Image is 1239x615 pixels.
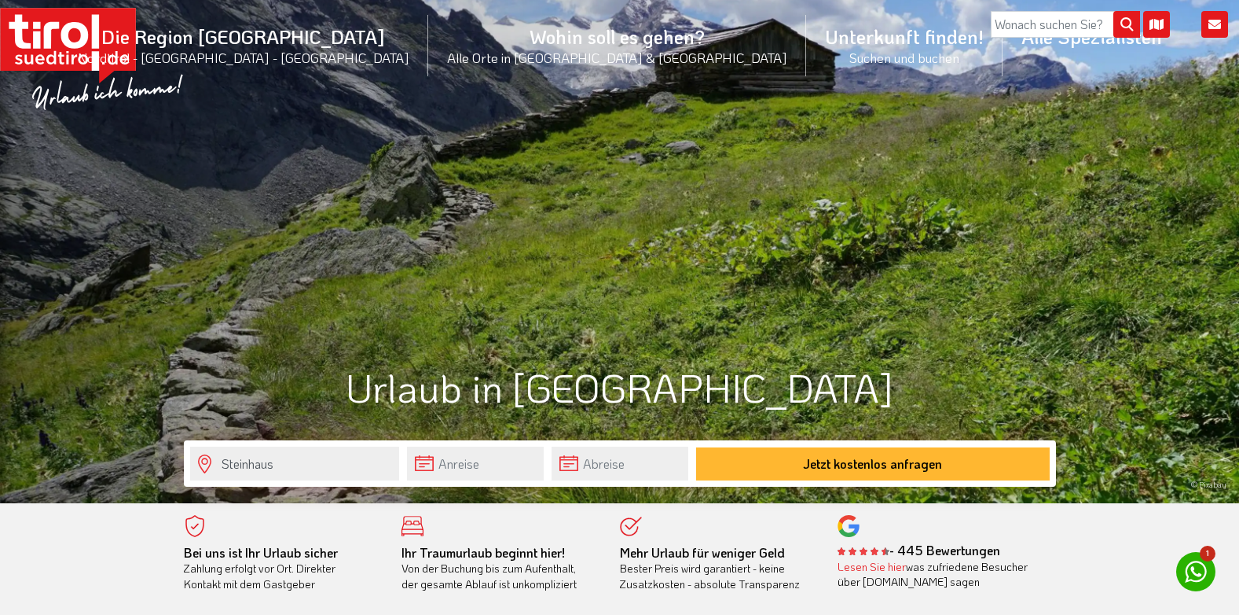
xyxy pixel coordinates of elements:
[838,542,1000,558] b: - 445 Bewertungen
[620,545,815,592] div: Bester Preis wird garantiert - keine Zusatzkosten - absolute Transparenz
[184,366,1056,409] h1: Urlaub in [GEOGRAPHIC_DATA]
[991,11,1140,38] input: Wonach suchen Sie?
[1003,7,1181,66] a: Alle Spezialisten
[1200,546,1215,562] span: 1
[428,7,806,83] a: Wohin soll es gehen?Alle Orte in [GEOGRAPHIC_DATA] & [GEOGRAPHIC_DATA]
[1176,552,1215,591] a: 1
[1143,11,1170,38] i: Karte öffnen
[838,559,906,574] a: Lesen Sie hier
[838,559,1032,590] div: was zufriedene Besucher über [DOMAIN_NAME] sagen
[401,544,565,561] b: Ihr Traumurlaub beginnt hier!
[696,447,1050,481] button: Jetzt kostenlos anfragen
[552,447,688,481] input: Abreise
[1201,11,1228,38] i: Kontakt
[401,545,596,592] div: Von der Buchung bis zum Aufenthalt, der gesamte Ablauf ist unkompliziert
[620,544,785,561] b: Mehr Urlaub für weniger Geld
[184,545,379,592] div: Zahlung erfolgt vor Ort. Direkter Kontakt mit dem Gastgeber
[78,49,409,66] small: Nordtirol - [GEOGRAPHIC_DATA] - [GEOGRAPHIC_DATA]
[59,7,428,83] a: Die Region [GEOGRAPHIC_DATA]Nordtirol - [GEOGRAPHIC_DATA] - [GEOGRAPHIC_DATA]
[806,7,1003,83] a: Unterkunft finden!Suchen und buchen
[407,447,544,481] input: Anreise
[447,49,787,66] small: Alle Orte in [GEOGRAPHIC_DATA] & [GEOGRAPHIC_DATA]
[190,447,399,481] input: Wo soll's hingehen?
[825,49,984,66] small: Suchen und buchen
[184,544,338,561] b: Bei uns ist Ihr Urlaub sicher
